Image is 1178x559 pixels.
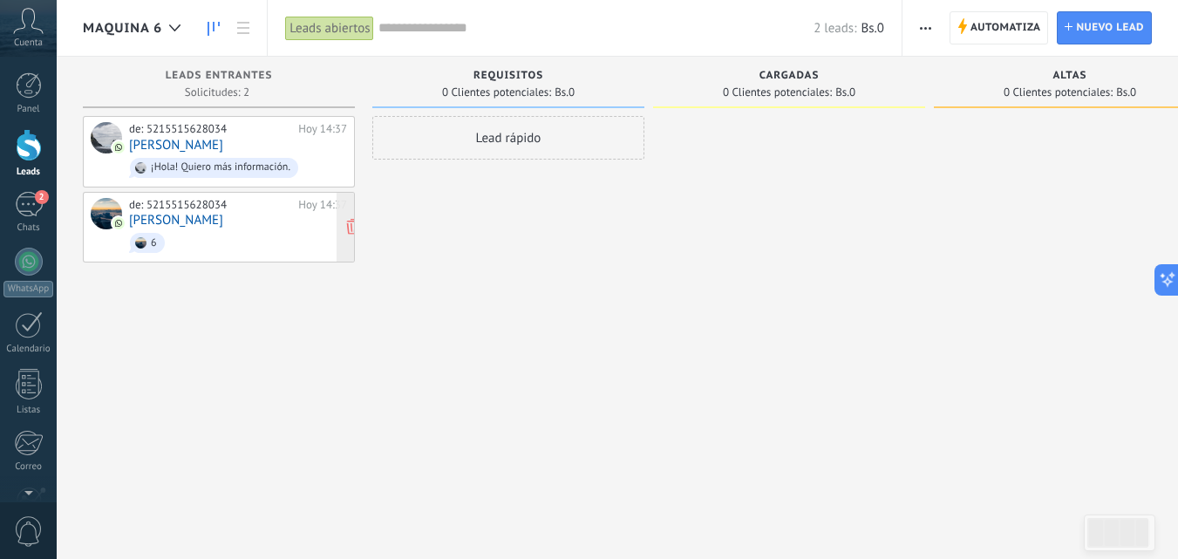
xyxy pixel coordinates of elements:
span: Bs.0 [861,20,883,37]
span: 0 Clientes potenciales: [442,87,551,98]
span: CARGADAS [759,70,820,82]
span: REQUISITOS [473,70,543,82]
div: CARGADAS [662,70,916,85]
div: de: 5215515628034 [129,198,292,212]
div: Hoy 14:37 [298,198,347,212]
span: Automatiza [970,12,1041,44]
div: Leads abiertos [285,16,374,41]
div: Jose [91,122,122,153]
div: REQUISITOS [381,70,636,85]
img: com.amocrm.amocrmwa.svg [112,217,125,229]
div: Calendario [3,344,54,355]
div: ¡Hola! Quiero más información. [151,161,290,174]
a: [PERSON_NAME] [129,213,223,228]
a: Nuevo lead [1057,11,1152,44]
button: Más [913,11,938,44]
span: Nuevo lead [1076,12,1144,44]
span: Bs.0 [555,87,575,98]
div: Leads Entrantes [92,70,346,85]
div: Correo [3,461,54,473]
a: Automatiza [950,11,1049,44]
span: Cuenta [14,37,43,49]
span: 2 leads: [814,20,856,37]
span: Bs.0 [1116,87,1136,98]
span: Bs.0 [835,87,855,98]
img: com.amocrm.amocrmwa.svg [112,141,125,153]
span: 0 Clientes potenciales: [723,87,832,98]
span: ALTAS [1052,70,1086,82]
span: 2 [35,190,49,204]
div: Leads [3,167,54,178]
span: 0 Clientes potenciales: [1004,87,1113,98]
div: Hoy 14:37 [298,122,347,136]
a: [PERSON_NAME] [129,138,223,153]
div: Elian Eduardo Bh [91,198,122,229]
div: WhatsApp [3,281,53,297]
div: Chats [3,222,54,234]
div: Lead rápido [372,116,644,160]
div: 6 [151,237,157,249]
div: de: 5215515628034 [129,122,292,136]
div: Panel [3,104,54,115]
span: Maquina 6 [83,20,162,37]
span: Solicitudes: 2 [185,87,249,98]
div: Listas [3,405,54,416]
a: Leads [199,11,228,45]
a: Lista [228,11,258,45]
span: Leads Entrantes [166,70,273,82]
